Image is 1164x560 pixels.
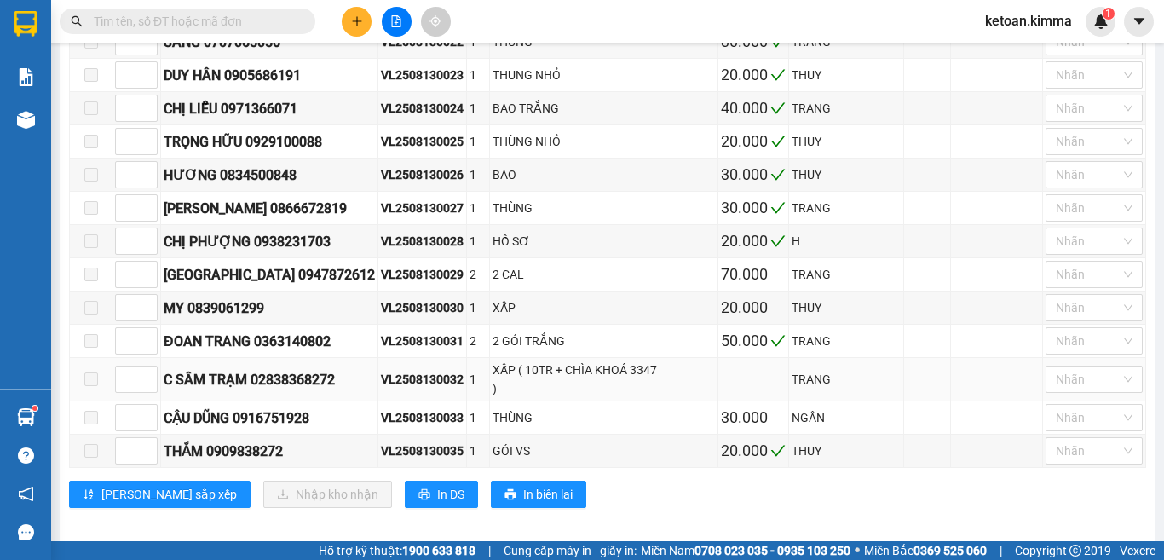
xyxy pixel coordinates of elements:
[164,264,375,286] div: [GEOGRAPHIC_DATA] 0947872612
[694,544,850,557] strong: 0708 023 035 - 0935 103 250
[493,442,657,460] div: GÓI VS
[342,7,372,37] button: plus
[864,541,987,560] span: Miền Bắc
[792,165,836,184] div: THUY
[164,198,375,219] div: [PERSON_NAME] 0866672819
[164,407,375,429] div: CẬU DŨNG 0916751928
[351,15,363,27] span: plus
[470,332,487,350] div: 2
[378,358,467,401] td: VL2508130032
[18,524,34,540] span: message
[792,408,836,427] div: NGÂN
[1093,14,1109,29] img: icon-new-feature
[164,231,375,252] div: CHỊ PHƯỢNG 0938231703
[164,65,375,86] div: DUY HÂN 0905686191
[381,99,464,118] div: VL2508130024
[770,167,786,182] span: check
[69,481,251,508] button: sort-ascending[PERSON_NAME] sắp xếp
[721,196,786,220] div: 30.000
[721,63,786,87] div: 20.000
[470,199,487,217] div: 1
[493,361,657,398] div: XẤP ( 10TR + CHÌA KHOÁ 3347 )
[792,66,836,84] div: THUY
[378,92,467,125] td: VL2508130024
[488,541,491,560] span: |
[381,165,464,184] div: VL2508130026
[721,229,786,253] div: 20.000
[493,165,657,184] div: BAO
[470,408,487,427] div: 1
[491,481,586,508] button: printerIn biên lai
[14,11,37,37] img: logo-vxr
[792,298,836,317] div: THUY
[504,541,637,560] span: Cung cấp máy in - giấy in:
[319,541,475,560] span: Hỗ trợ kỹ thuật:
[493,265,657,284] div: 2 CAL
[792,132,836,151] div: THUY
[18,447,34,464] span: question-circle
[971,10,1086,32] span: ketoan.kimma
[378,401,467,435] td: VL2508130033
[164,297,375,319] div: MY 0839061299
[493,66,657,84] div: THUNG NHỎ
[770,200,786,216] span: check
[381,199,464,217] div: VL2508130027
[470,232,487,251] div: 1
[418,488,430,502] span: printer
[381,408,464,427] div: VL2508130033
[913,544,987,557] strong: 0369 525 060
[429,15,441,27] span: aim
[470,132,487,151] div: 1
[470,442,487,460] div: 1
[493,99,657,118] div: BAO TRẮNG
[1000,541,1002,560] span: |
[523,485,573,504] span: In biên lai
[792,99,836,118] div: TRANG
[381,332,464,350] div: VL2508130031
[721,296,786,320] div: 20.000
[470,99,487,118] div: 1
[493,298,657,317] div: XẤP
[263,481,392,508] button: downloadNhập kho nhận
[792,370,836,389] div: TRANG
[1105,8,1111,20] span: 1
[641,541,850,560] span: Miền Nam
[164,131,375,153] div: TRỌNG HỮU 0929100088
[390,15,402,27] span: file-add
[378,159,467,192] td: VL2508130026
[792,265,836,284] div: TRANG
[493,199,657,217] div: THÙNG
[493,408,657,427] div: THÙNG
[1069,545,1081,557] span: copyright
[378,125,467,159] td: VL2508130025
[164,369,375,390] div: C SÂM TRẠM 02838368272
[792,442,836,460] div: THUY
[402,544,475,557] strong: 1900 633 818
[378,435,467,468] td: VL2508130035
[470,265,487,284] div: 2
[378,325,467,358] td: VL2508130031
[721,263,786,286] div: 70.000
[17,111,35,129] img: warehouse-icon
[855,547,860,554] span: ⚪️
[405,481,478,508] button: printerIn DS
[470,165,487,184] div: 1
[17,408,35,426] img: warehouse-icon
[470,298,487,317] div: 1
[792,199,836,217] div: TRANG
[101,485,237,504] span: [PERSON_NAME] sắp xếp
[493,332,657,350] div: 2 GÓI TRẮNG
[32,406,37,411] sup: 1
[381,298,464,317] div: VL2508130030
[721,130,786,153] div: 20.000
[18,486,34,502] span: notification
[1124,7,1154,37] button: caret-down
[770,134,786,149] span: check
[378,258,467,292] td: VL2508130029
[721,406,786,430] div: 30.000
[17,68,35,86] img: solution-icon
[493,232,657,251] div: HỒ SƠ
[1132,14,1147,29] span: caret-down
[381,232,464,251] div: VL2508130028
[721,96,786,120] div: 40.000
